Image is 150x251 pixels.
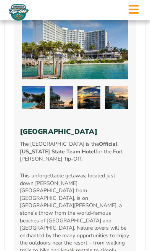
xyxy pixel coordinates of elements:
[22,86,45,109] img: Marriott Sanibel Harbour Resort & Spa (2025 BEACH)
[20,140,117,155] strong: Official [US_STATE] State Team Hotel
[77,86,100,109] img: Marriott Sanibel Harbour Resort & Spa (2025 BEACH)
[20,140,130,163] p: The [GEOGRAPHIC_DATA] is the for the Fort [PERSON_NAME] Tip-Off!
[105,86,128,109] img: Marriott Sanibel Harbour Resort & Spa (2025 BEACH)
[8,4,30,21] img: Fort Myers Tip-Off
[50,86,73,109] img: Marriott Sanibel Harbour Resort & Spa (2025 BEACH)
[20,128,130,136] h3: [GEOGRAPHIC_DATA]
